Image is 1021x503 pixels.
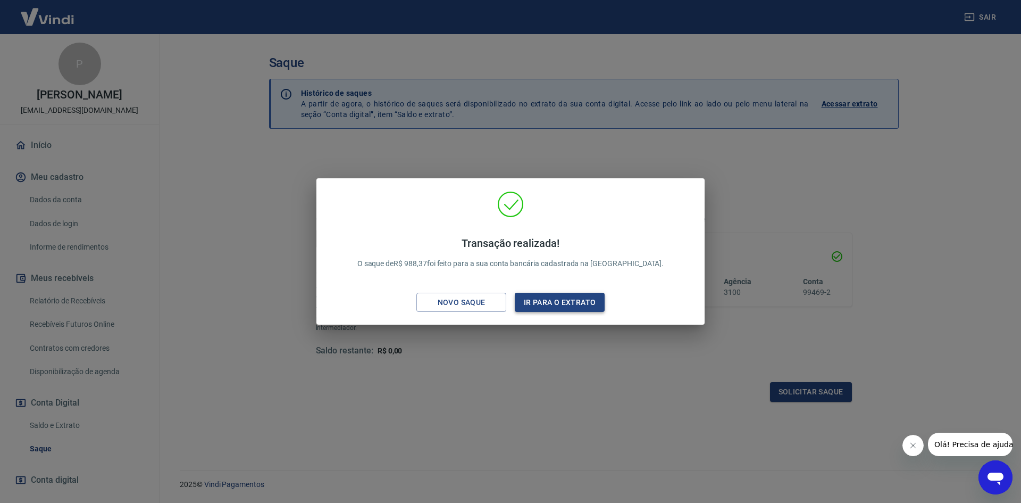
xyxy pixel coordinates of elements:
[357,237,664,269] p: O saque de R$ 988,37 foi feito para a sua conta bancária cadastrada na [GEOGRAPHIC_DATA].
[902,435,924,456] iframe: Fechar mensagem
[515,293,605,312] button: Ir para o extrato
[425,296,498,309] div: Novo saque
[928,433,1012,456] iframe: Mensagem da empresa
[416,293,506,312] button: Novo saque
[6,7,89,16] span: Olá! Precisa de ajuda?
[357,237,664,250] h4: Transação realizada!
[978,460,1012,494] iframe: Botão para abrir a janela de mensagens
